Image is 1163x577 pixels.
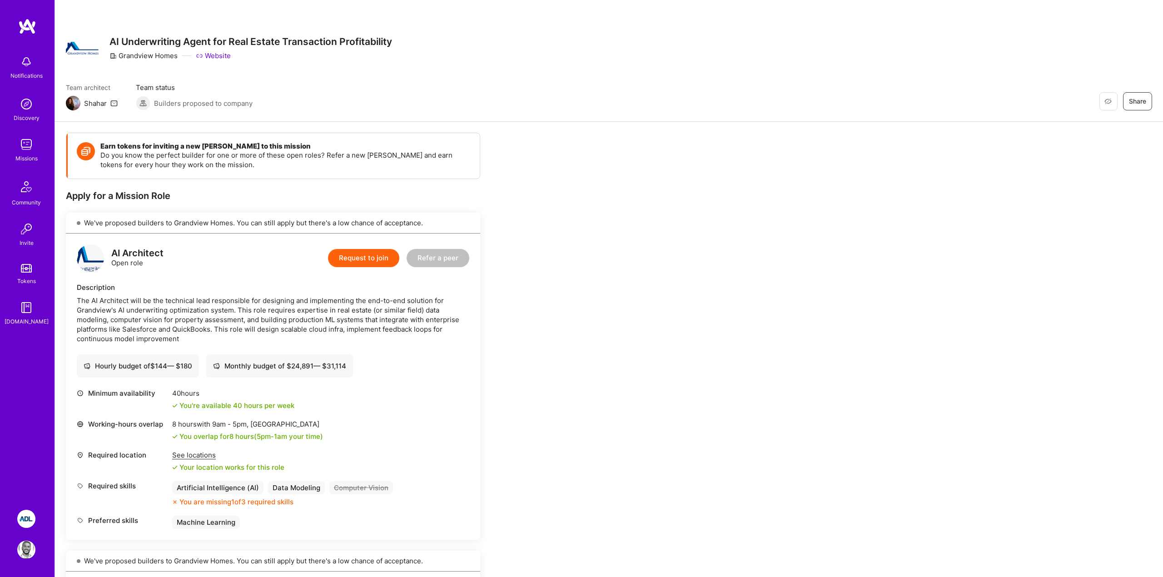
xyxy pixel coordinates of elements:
[172,499,178,505] i: icon CloseOrange
[111,249,164,268] div: Open role
[77,244,104,272] img: logo
[328,249,399,267] button: Request to join
[172,403,178,408] i: icon Check
[110,99,118,107] i: icon Mail
[196,51,231,60] a: Website
[15,176,37,198] img: Community
[18,18,36,35] img: logo
[136,83,253,92] span: Team status
[77,517,84,524] i: icon Tag
[172,401,294,410] div: You're available 40 hours per week
[17,135,35,154] img: teamwork
[77,296,469,343] div: The AI Architect will be the technical lead responsible for designing and implementing the end-to...
[111,249,164,258] div: AI Architect
[172,450,284,460] div: See locations
[136,96,150,110] img: Builders proposed to company
[15,541,38,559] a: User Avatar
[14,113,40,123] div: Discovery
[172,388,294,398] div: 40 hours
[210,420,250,428] span: 9am - 5pm ,
[1129,97,1146,106] span: Share
[17,541,35,559] img: User Avatar
[15,510,38,528] a: ADL: Technology Modernization Sprint 1
[1123,92,1152,110] button: Share
[179,432,323,441] div: You overlap for 8 hours ( your time)
[172,434,178,439] i: icon Check
[66,551,480,572] div: We've proposed builders to Grandview Homes. You can still apply but there's a low chance of accep...
[154,99,253,108] span: Builders proposed to company
[100,150,471,169] p: Do you know the perfect builder for one or more of these open roles? Refer a new [PERSON_NAME] an...
[77,390,84,397] i: icon Clock
[268,481,325,494] div: Data Modeling
[77,516,168,525] div: Preferred skills
[100,142,471,150] h4: Earn tokens for inviting a new [PERSON_NAME] to this mission
[17,510,35,528] img: ADL: Technology Modernization Sprint 1
[77,482,84,489] i: icon Tag
[77,283,469,292] div: Description
[66,42,99,55] img: Company Logo
[84,363,90,369] i: icon Cash
[257,432,287,441] span: 5pm - 1am
[20,238,34,248] div: Invite
[84,361,192,371] div: Hourly budget of $ 144 — $ 180
[109,51,178,60] div: Grandview Homes
[179,497,293,507] div: You are missing 1 of 3 required skills
[172,465,178,470] i: icon Check
[17,53,35,71] img: bell
[1104,98,1112,105] i: icon EyeClosed
[77,452,84,458] i: icon Location
[109,52,117,60] i: icon CompanyGray
[77,388,168,398] div: Minimum availability
[15,154,38,163] div: Missions
[12,198,41,207] div: Community
[17,276,36,286] div: Tokens
[5,317,49,326] div: [DOMAIN_NAME]
[77,419,168,429] div: Working-hours overlap
[172,463,284,472] div: Your location works for this role
[172,516,240,529] div: Machine Learning
[17,298,35,317] img: guide book
[77,421,84,428] i: icon World
[77,481,168,491] div: Required skills
[407,249,469,267] button: Refer a peer
[17,220,35,238] img: Invite
[213,361,346,371] div: Monthly budget of $ 24,891 — $ 31,114
[66,83,118,92] span: Team architect
[172,419,323,429] div: 8 hours with [GEOGRAPHIC_DATA]
[66,190,480,202] div: Apply for a Mission Role
[17,95,35,113] img: discovery
[172,481,263,494] div: Artificial Intelligence (AI)
[66,213,480,234] div: We've proposed builders to Grandview Homes. You can still apply but there's a low chance of accep...
[84,99,107,108] div: Shahar
[77,450,168,460] div: Required location
[213,363,220,369] i: icon Cash
[66,96,80,110] img: Team Architect
[10,71,43,80] div: Notifications
[21,264,32,273] img: tokens
[77,142,95,160] img: Token icon
[329,481,393,494] div: Computer Vision
[109,36,392,47] h3: AI Underwriting Agent for Real Estate Transaction Profitability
